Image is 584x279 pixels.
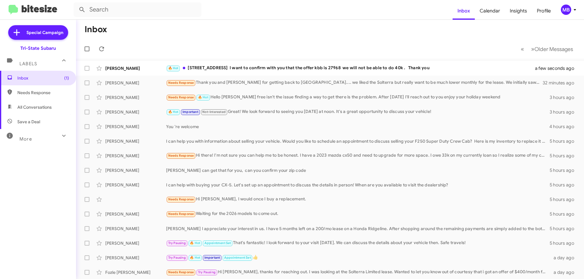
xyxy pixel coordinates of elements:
div: [PERSON_NAME] [105,65,166,71]
div: I can help you with information about selling your vehicle. Would you like to schedule an appoint... [166,138,550,144]
div: 5 hours ago [550,167,579,173]
span: Try Pausing [168,241,186,245]
div: 5 hours ago [550,182,579,188]
div: [PERSON_NAME] I appreciate your interest in us. I have 5 months left on a 200/mo lease on a Honda... [166,226,550,232]
button: Next [527,43,577,55]
span: 🔥 Hot [190,241,200,245]
div: 5 hours ago [550,196,579,202]
div: 5 hours ago [550,153,579,159]
span: More [19,136,32,142]
div: You 're welcome [166,124,549,130]
div: 5 hours ago [550,138,579,144]
div: [PERSON_NAME] [105,226,166,232]
button: Previous [517,43,528,55]
a: Profile [532,2,556,20]
span: Important [182,110,198,114]
div: Hi [PERSON_NAME], I would once I buy a replacement. [166,196,550,203]
span: All Conversations [17,104,52,110]
span: 🔥 Hot [168,66,179,70]
div: Tri-State Subaru [20,45,56,51]
span: Needs Response [17,90,69,96]
div: a few seconds ago [543,65,579,71]
div: [STREET_ADDRESS] I want to confirm with you that the offer kbb is 27968 we will not be able to do... [166,65,543,72]
span: Appointment Set [224,256,251,260]
div: [PERSON_NAME] [105,94,166,100]
div: Thank you and [PERSON_NAME] for getting back to [GEOGRAPHIC_DATA].... we liked the Solterra but r... [166,79,543,86]
span: Appointment Set [204,241,231,245]
div: [PERSON_NAME] [105,240,166,246]
span: « [521,45,524,53]
span: Needs Response [168,95,194,99]
div: 3 hours ago [550,94,579,100]
div: [PERSON_NAME] [105,124,166,130]
div: Waiting for the 2026 models to come out. [166,210,550,217]
div: a day ago [550,255,579,261]
div: 5 hours ago [550,226,579,232]
div: 5 hours ago [550,211,579,217]
nav: Page navigation example [517,43,577,55]
span: Try Pausing [168,256,186,260]
span: Needs Response [168,81,194,85]
span: Important [204,256,220,260]
div: [PERSON_NAME] [105,182,166,188]
span: 🔥 Hot [168,110,179,114]
div: [PERSON_NAME] [105,80,166,86]
div: [PERSON_NAME] [105,255,166,261]
span: Not-Interested [202,110,226,114]
span: Inbox [17,75,69,81]
span: Special Campaign [26,29,63,36]
div: 4 hours ago [549,124,579,130]
a: Special Campaign [8,25,68,40]
span: » [531,45,534,53]
button: MB [556,5,577,15]
div: [PERSON_NAME] [105,109,166,115]
span: Needs Response [168,154,194,158]
input: Search [74,2,201,17]
span: 🔥 Hot [198,95,208,99]
div: 32 minutes ago [543,80,579,86]
div: Hi there! I'm not sure you can help me to be honest. I have a 2023 mazda cx50 and need to upgrade... [166,152,550,159]
div: 5 hours ago [550,240,579,246]
div: Fozle [PERSON_NAME] [105,269,166,275]
div: Hi [PERSON_NAME], thanks for reaching out. I was looking at the Solterra Limited lease. Wanted to... [166,269,550,276]
span: Older Messages [534,46,573,53]
div: That's fantastic! I look forward to your visit [DATE]. We can discuss the details about your vehi... [166,240,550,247]
a: Inbox [453,2,475,20]
span: 🔥 Hot [190,256,200,260]
div: [PERSON_NAME] [105,211,166,217]
div: [PERSON_NAME] can get that for you, can you confirm your zip code [166,167,550,173]
a: Calendar [475,2,505,20]
div: 3 hours ago [550,109,579,115]
span: Try Pausing [198,270,216,274]
div: Hello [PERSON_NAME] free isn't the issue finding a way to get there is the problem. After [DATE] ... [166,94,550,101]
span: Save a Deal [17,119,40,125]
div: a day ago [550,269,579,275]
div: [PERSON_NAME] [105,153,166,159]
span: Labels [19,61,37,66]
span: (1) [64,75,69,81]
div: 👍 [166,254,550,261]
h1: Inbox [85,25,107,34]
div: I can help with buying your CX-5. Let's set up an appointment to discuss the details in person! W... [166,182,550,188]
div: Great! We look forward to seeing you [DATE] at noon. It's a great opportunity to discuss your veh... [166,108,550,115]
a: Insights [505,2,532,20]
span: Needs Response [168,197,194,201]
div: [PERSON_NAME] [105,167,166,173]
div: MB [561,5,571,15]
span: Needs Response [168,212,194,216]
div: [PERSON_NAME] [105,138,166,144]
span: Needs Response [168,270,194,274]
